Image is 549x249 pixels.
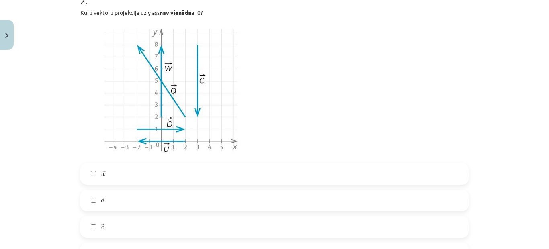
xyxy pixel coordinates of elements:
strong: nav vienāda [160,9,191,16]
img: icon-close-lesson-0947bae3869378f0d4975bcd49f059093ad1ed9edebbc8119c70593378902aed.svg [5,33,8,38]
p: Kuru vektoru projekcija uz y ass ar 0? [80,8,469,17]
span: → [102,171,106,176]
span: w [101,173,106,176]
span: a [101,199,104,203]
span: c [101,226,104,229]
span: → [101,197,104,202]
span: → [101,224,104,229]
